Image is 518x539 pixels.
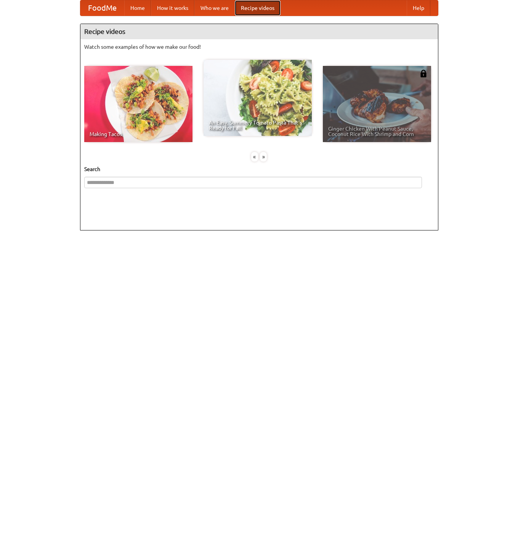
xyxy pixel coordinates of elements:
a: How it works [151,0,194,16]
a: Who we are [194,0,235,16]
a: An Easy, Summery Tomato Pasta That's Ready for Fall [204,60,312,136]
div: « [251,152,258,162]
span: An Easy, Summery Tomato Pasta That's Ready for Fall [209,120,306,131]
a: Help [407,0,430,16]
h5: Search [84,165,434,173]
h4: Recipe videos [80,24,438,39]
a: FoodMe [80,0,124,16]
p: Watch some examples of how we make our food! [84,43,434,51]
span: Making Tacos [90,131,187,137]
a: Home [124,0,151,16]
a: Making Tacos [84,66,192,142]
a: Recipe videos [235,0,281,16]
img: 483408.png [420,70,427,77]
div: » [260,152,267,162]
